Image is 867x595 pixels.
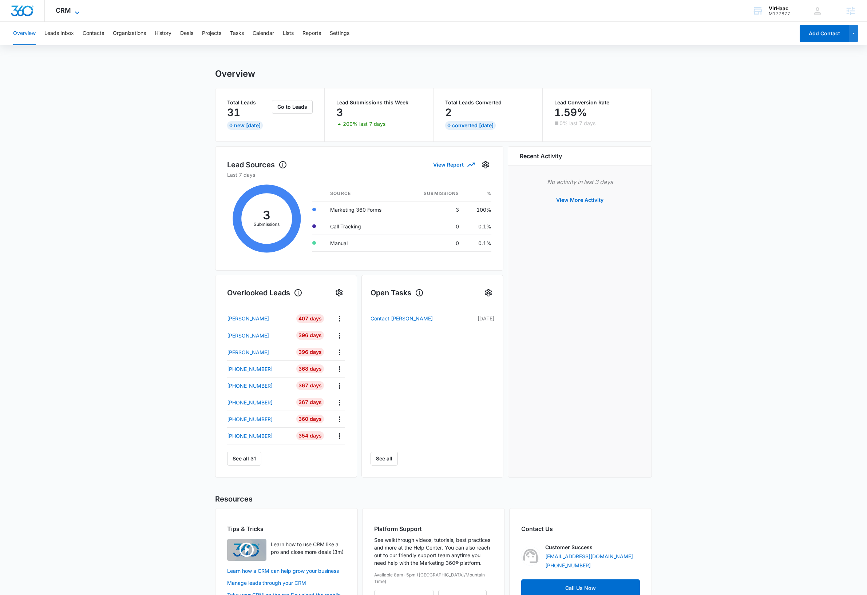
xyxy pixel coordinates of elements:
[800,25,849,42] button: Add Contact
[554,107,587,118] p: 1.59%
[227,171,491,179] p: Last 7 days
[405,218,465,235] td: 0
[227,287,302,298] h1: Overlooked Leads
[521,547,540,566] img: Customer Success
[371,314,468,323] a: Contact [PERSON_NAME]
[56,7,71,14] span: CRM
[371,287,424,298] h1: Open Tasks
[227,415,291,423] a: [PHONE_NUMBER]
[520,152,562,160] h6: Recent Activity
[296,348,324,356] div: 396 Days
[333,287,345,299] button: Settings
[296,331,324,340] div: 396 Days
[215,494,652,504] h2: Resources
[521,524,640,533] h2: Contact Us
[324,235,405,251] td: Manual
[215,68,255,79] h1: Overview
[227,348,269,356] p: [PERSON_NAME]
[334,380,345,391] button: Actions
[227,432,291,440] a: [PHONE_NUMBER]
[336,107,343,118] p: 3
[545,552,633,560] a: [EMAIL_ADDRESS][DOMAIN_NAME]
[559,121,595,126] p: 0% last 7 days
[227,579,346,587] a: Manage leads through your CRM
[227,332,269,339] p: [PERSON_NAME]
[374,524,493,533] h2: Platform Support
[227,159,287,170] h1: Lead Sources
[465,186,491,201] th: %
[296,314,324,323] div: 407 Days
[227,432,273,440] p: [PHONE_NUMBER]
[302,22,321,45] button: Reports
[227,382,291,390] a: [PHONE_NUMBER]
[334,430,345,442] button: Actions
[271,540,346,556] p: Learn how to use CRM like a pro and close more deals (3m)
[296,398,324,407] div: 367 Days
[483,287,494,299] button: Settings
[554,100,640,105] p: Lead Conversion Rate
[272,104,313,110] a: Go to Leads
[445,121,496,130] div: 0 Converted [DATE]
[296,381,324,390] div: 367 Days
[769,11,790,16] div: account id
[549,191,611,209] button: View More Activity
[324,186,405,201] th: Source
[334,313,345,324] button: Actions
[769,5,790,11] div: account name
[520,177,640,186] p: No activity in last 3 days
[227,567,346,575] a: Learn how a CRM can help grow your business
[227,399,273,406] p: [PHONE_NUMBER]
[445,100,531,105] p: Total Leads Converted
[371,452,398,466] a: See all
[227,100,270,105] p: Total Leads
[334,363,345,375] button: Actions
[465,235,491,251] td: 0.1%
[296,415,324,423] div: 360 Days
[465,218,491,235] td: 0.1%
[374,536,493,567] p: See walkthrough videos, tutorials, best practices and more at the Help Center. You can also reach...
[155,22,171,45] button: History
[445,107,452,118] p: 2
[227,365,291,373] a: [PHONE_NUMBER]
[468,315,494,322] p: [DATE]
[465,201,491,218] td: 100%
[405,186,465,201] th: Submissions
[324,218,405,235] td: Call Tracking
[334,397,345,408] button: Actions
[334,414,345,425] button: Actions
[44,22,74,45] button: Leads Inbox
[334,330,345,341] button: Actions
[374,572,493,585] p: Available 8am-5pm ([GEOGRAPHIC_DATA]/Mountain Time)
[272,100,313,114] button: Go to Leads
[545,562,591,569] a: [PHONE_NUMBER]
[13,22,36,45] button: Overview
[227,382,273,390] p: [PHONE_NUMBER]
[296,364,324,373] div: 368 Days
[227,399,291,406] a: [PHONE_NUMBER]
[227,332,291,339] a: [PERSON_NAME]
[227,415,273,423] p: [PHONE_NUMBER]
[227,452,261,466] button: See all 31
[227,315,291,322] a: [PERSON_NAME]
[227,524,346,533] h2: Tips & Tricks
[334,347,345,358] button: Actions
[227,365,273,373] p: [PHONE_NUMBER]
[113,22,146,45] button: Organizations
[230,22,244,45] button: Tasks
[227,121,263,130] div: 0 New [DATE]
[253,22,274,45] button: Calendar
[405,235,465,251] td: 0
[405,201,465,218] td: 3
[227,315,269,322] p: [PERSON_NAME]
[227,539,266,561] img: Learn how to use CRM like a pro and close more deals (3m)
[324,201,405,218] td: Marketing 360 Forms
[83,22,104,45] button: Contacts
[336,100,422,105] p: Lead Submissions this Week
[202,22,221,45] button: Projects
[227,107,240,118] p: 31
[343,121,385,127] p: 200% last 7 days
[433,158,474,171] button: View Report
[330,22,349,45] button: Settings
[480,159,491,171] button: Settings
[296,431,324,440] div: 354 Days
